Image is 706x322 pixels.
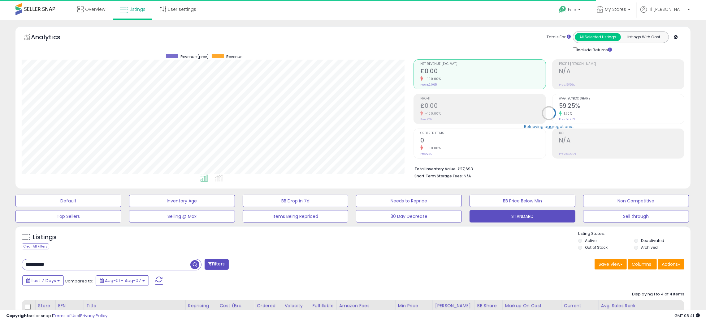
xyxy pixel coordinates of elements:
[226,54,242,59] span: Revenue
[632,291,684,297] div: Displaying 1 to 4 of 4 items
[356,210,462,222] button: 30 Day Decrease
[621,33,667,41] button: Listings With Cost
[477,303,500,316] div: BB Share 24h.
[22,275,64,286] button: Last 7 Days
[129,195,235,207] button: Inventory Age
[284,303,307,309] div: Velocity
[575,33,621,41] button: All Selected Listings
[312,303,334,316] div: Fulfillable Quantity
[86,303,183,309] div: Title
[243,210,349,222] button: Items Being Repriced
[15,195,121,207] button: Default
[470,195,575,207] button: BB Price Below Min
[85,6,105,12] span: Overview
[585,238,596,243] label: Active
[578,231,691,237] p: Listing States:
[356,195,462,207] button: Needs to Reprice
[658,259,684,269] button: Actions
[180,54,209,59] span: Revenue (prev)
[554,1,587,20] a: Help
[339,309,343,315] small: Amazon Fees.
[188,303,214,309] div: Repricing
[583,195,689,207] button: Non Competitive
[22,244,49,249] div: Clear All Filters
[205,259,229,270] button: Filters
[564,303,596,316] div: Current Buybox Price
[524,124,574,129] div: Retrieving aggregations..
[15,210,121,222] button: Top Sellers
[6,313,29,319] strong: Copyright
[632,261,651,267] span: Columns
[6,313,107,319] div: seller snap | |
[568,46,619,53] div: Include Returns
[559,6,566,13] i: Get Help
[547,34,571,40] div: Totals For
[33,233,57,242] h5: Listings
[257,303,279,316] div: Ordered Items
[96,275,149,286] button: Aug-01 - Aug-07
[641,238,664,243] label: Deactivated
[129,6,145,12] span: Listings
[80,313,107,319] a: Privacy Policy
[243,195,349,207] button: BB Drop in 7d
[32,278,56,284] span: Last 7 Days
[129,210,235,222] button: Selling @ Max
[674,313,700,319] span: 2025-08-15 08:41 GMT
[219,303,251,316] div: Cost (Exc. VAT)
[648,6,686,12] span: Hi [PERSON_NAME]
[398,303,430,309] div: Min Price
[65,278,93,284] span: Compared to:
[595,259,627,269] button: Save View
[641,245,658,250] label: Archived
[505,303,559,309] div: Markup on Cost
[105,278,141,284] span: Aug-01 - Aug-07
[628,259,657,269] button: Columns
[339,303,393,309] div: Amazon Fees
[640,6,690,20] a: Hi [PERSON_NAME]
[38,303,53,316] div: Store Name
[470,210,575,222] button: STANDARD
[568,7,576,12] span: Help
[605,6,626,12] span: My Stores
[58,303,81,309] div: EFN
[31,33,72,43] h5: Analytics
[585,245,608,250] label: Out of Stock
[583,210,689,222] button: Sell through
[53,313,79,319] a: Terms of Use
[435,303,472,309] div: [PERSON_NAME]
